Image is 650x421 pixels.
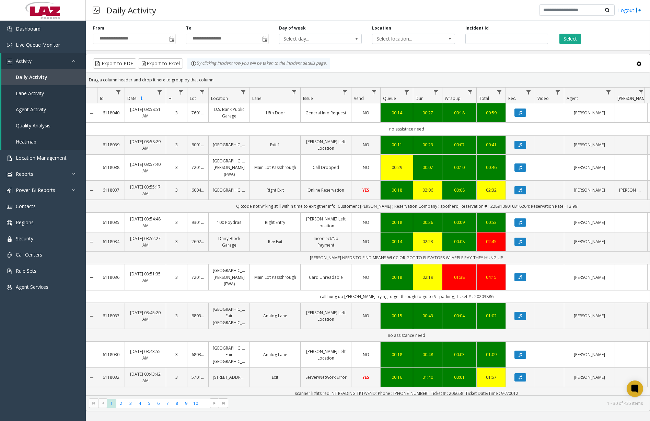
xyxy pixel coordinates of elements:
[191,219,204,226] a: 930111
[385,312,409,319] a: 00:15
[568,274,611,281] a: [PERSON_NAME]
[7,252,12,258] img: 'icon'
[305,309,347,322] a: [PERSON_NAME] Left Location
[135,399,144,408] span: Page 4
[213,235,245,248] a: Dairy Block Garage
[385,141,409,148] a: 00:11
[385,110,409,116] a: 00:14
[508,95,516,101] span: Rec.
[254,187,296,193] a: Right Exit
[16,138,36,145] span: Heatmap
[232,400,643,406] kendo-pager-info: 1 - 30 of 435 items
[481,164,501,171] a: 00:46
[568,374,611,380] a: [PERSON_NAME]
[7,285,12,290] img: 'icon'
[191,110,204,116] a: 760140
[481,110,501,116] a: 00:59
[385,374,409,380] a: 00:16
[481,141,501,148] a: 00:41
[481,274,501,281] a: 04:15
[129,216,162,229] a: [DATE] 03:54:48 AM
[213,219,245,226] a: 100 Poydras
[559,34,581,44] button: Select
[16,25,40,32] span: Dashboard
[86,314,97,319] a: Collapse Details
[219,398,228,408] span: Go to the last page
[254,312,296,319] a: Analog Lane
[446,219,472,226] div: 00:09
[568,187,611,193] a: [PERSON_NAME]
[16,187,55,193] span: Power BI Reports
[305,216,347,229] a: [PERSON_NAME] Left Location
[190,95,196,101] span: Lot
[385,187,409,193] a: 00:18
[385,274,409,281] a: 00:18
[239,88,248,97] a: Location Filter Menu
[170,351,183,358] a: 3
[356,110,376,116] a: NO
[385,164,409,171] a: 00:29
[446,274,472,281] div: 01:38
[86,74,650,86] div: Drag a column header and drop it here to group by that column
[568,219,611,226] a: [PERSON_NAME]
[446,374,472,380] a: 00:01
[446,164,472,171] a: 00:10
[172,399,182,408] span: Page 8
[169,95,172,101] span: H
[129,161,162,174] a: [DATE] 03:57:40 AM
[417,164,438,171] a: 00:07
[481,374,501,380] div: 01:57
[129,235,162,248] a: [DATE] 03:52:27 AM
[537,95,549,101] span: Video
[213,158,245,178] a: [GEOGRAPHIC_DATA][PERSON_NAME] (FWA)
[261,34,268,44] span: Toggle popup
[7,269,12,274] img: 'icon'
[446,110,472,116] div: 00:18
[1,69,86,85] a: Daily Activity
[1,134,86,150] a: Heatmap
[619,187,643,193] a: [PERSON_NAME]
[305,348,347,361] a: [PERSON_NAME] Left Location
[129,106,162,119] a: [DATE] 03:58:51 AM
[191,187,204,193] a: 600405
[254,110,296,116] a: 16th Door
[356,374,376,380] a: YES
[356,351,376,358] a: NO
[356,219,376,226] a: NO
[129,138,162,151] a: [DATE] 03:58:29 AM
[481,351,501,358] a: 01:09
[191,141,204,148] a: 600154
[116,399,126,408] span: Page 2
[254,164,296,171] a: Main Lot Passthrough
[279,25,306,31] label: Day of week
[16,171,33,177] span: Reports
[139,96,144,101] span: Sortable
[7,43,12,48] img: 'icon'
[385,351,409,358] a: 00:18
[417,274,438,281] a: 02:19
[101,110,120,116] a: 6118040
[417,351,438,358] div: 00:48
[191,61,196,66] img: infoIcon.svg
[446,312,472,319] a: 00:04
[431,88,441,97] a: Dur Filter Menu
[129,184,162,197] a: [DATE] 03:55:17 AM
[356,164,376,171] a: NO
[568,110,611,116] a: [PERSON_NAME]
[363,313,369,319] span: NO
[481,312,501,319] div: 01:02
[126,399,135,408] span: Page 3
[101,374,120,380] a: 6118032
[481,238,501,245] a: 02:45
[16,268,36,274] span: Rule Sets
[446,187,472,193] div: 00:08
